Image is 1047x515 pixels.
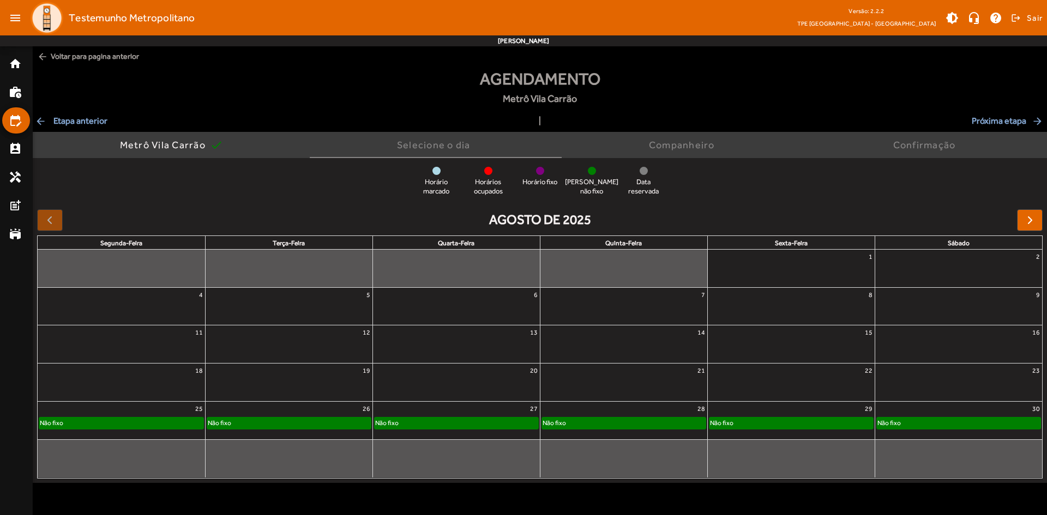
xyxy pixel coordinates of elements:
[193,325,205,340] a: 11 de agosto de 2025
[532,288,540,302] a: 6 de agosto de 2025
[9,57,22,70] mat-icon: home
[9,171,22,184] mat-icon: handyman
[867,250,875,264] a: 1 de agosto de 2025
[38,325,205,363] td: 11 de agosto de 2025
[622,178,665,196] span: Data reservada
[522,178,557,187] span: Horário fixo
[528,402,540,416] a: 27 de agosto de 2025
[372,363,540,402] td: 20 de agosto de 2025
[540,287,707,325] td: 7 de agosto de 2025
[867,288,875,302] a: 8 de agosto de 2025
[205,363,372,402] td: 19 de agosto de 2025
[503,91,577,106] span: Metrô Vila Carrão
[695,325,707,340] a: 14 de agosto de 2025
[707,402,875,440] td: 29 de agosto de 2025
[35,116,48,126] mat-icon: arrow_back
[946,237,972,249] a: sábado
[98,237,145,249] a: segunda-feira
[875,402,1042,440] td: 30 de agosto de 2025
[1030,363,1042,378] a: 23 de agosto de 2025
[26,2,195,34] a: Testemunho Metropolitano
[31,2,63,34] img: Logo TPE
[565,178,618,196] span: [PERSON_NAME] não fixo
[709,417,734,428] div: Não fixo
[38,287,205,325] td: 4 de agosto de 2025
[9,86,22,99] mat-icon: work_history
[540,363,707,402] td: 21 de agosto de 2025
[773,237,810,249] a: sexta-feira
[797,4,936,18] div: Versão: 2.2.2
[38,363,205,402] td: 18 de agosto de 2025
[375,417,399,428] div: Não fixo
[893,140,960,150] div: Confirmação
[863,402,875,416] a: 29 de agosto de 2025
[193,402,205,416] a: 25 de agosto de 2025
[205,402,372,440] td: 26 de agosto de 2025
[875,363,1042,402] td: 23 de agosto de 2025
[35,114,107,128] span: Etapa anterior
[372,402,540,440] td: 27 de agosto de 2025
[207,417,232,428] div: Não fixo
[4,7,26,29] mat-icon: menu
[707,363,875,402] td: 22 de agosto de 2025
[9,142,22,155] mat-icon: perm_contact_calendar
[972,114,1045,128] span: Próxima etapa
[360,363,372,378] a: 19 de agosto de 2025
[1034,288,1042,302] a: 9 de agosto de 2025
[205,325,372,363] td: 12 de agosto de 2025
[707,287,875,325] td: 8 de agosto de 2025
[397,140,475,150] div: Selecione o dia
[1030,325,1042,340] a: 16 de agosto de 2025
[33,46,1047,66] span: Voltar para pagina anterior
[360,325,372,340] a: 12 de agosto de 2025
[528,325,540,340] a: 13 de agosto de 2025
[37,51,48,62] mat-icon: arrow_back
[649,140,719,150] div: Companheiro
[372,325,540,363] td: 13 de agosto de 2025
[699,288,707,302] a: 7 de agosto de 2025
[210,138,223,152] mat-icon: check
[120,140,210,150] div: Metrô Vila Carrão
[466,178,510,196] span: Horários ocupados
[69,9,195,27] span: Testemunho Metropolitano
[1027,9,1043,27] span: Sair
[270,237,307,249] a: terça-feira
[414,178,458,196] span: Horário marcado
[695,402,707,416] a: 28 de agosto de 2025
[193,363,205,378] a: 18 de agosto de 2025
[9,227,22,240] mat-icon: stadium
[603,237,644,249] a: quinta-feira
[1034,250,1042,264] a: 2 de agosto de 2025
[205,287,372,325] td: 5 de agosto de 2025
[436,237,477,249] a: quarta-feira
[9,114,22,127] mat-icon: edit_calendar
[540,402,707,440] td: 28 de agosto de 2025
[528,363,540,378] a: 20 de agosto de 2025
[1032,116,1045,126] mat-icon: arrow_forward
[875,287,1042,325] td: 9 de agosto de 2025
[480,66,600,91] span: Agendamento
[364,288,372,302] a: 5 de agosto de 2025
[9,199,22,212] mat-icon: post_add
[875,325,1042,363] td: 16 de agosto de 2025
[877,417,901,428] div: Não fixo
[875,250,1042,287] td: 2 de agosto de 2025
[39,417,64,428] div: Não fixo
[863,325,875,340] a: 15 de agosto de 2025
[1009,10,1043,26] button: Sair
[360,402,372,416] a: 26 de agosto de 2025
[38,402,205,440] td: 25 de agosto de 2025
[797,18,936,29] span: TPE [GEOGRAPHIC_DATA] - [GEOGRAPHIC_DATA]
[540,325,707,363] td: 14 de agosto de 2025
[863,363,875,378] a: 22 de agosto de 2025
[695,363,707,378] a: 21 de agosto de 2025
[372,287,540,325] td: 6 de agosto de 2025
[489,212,591,228] h2: agosto de 2025
[197,288,205,302] a: 4 de agosto de 2025
[1030,402,1042,416] a: 30 de agosto de 2025
[707,250,875,287] td: 1 de agosto de 2025
[542,417,567,428] div: Não fixo
[707,325,875,363] td: 15 de agosto de 2025
[539,114,541,128] span: |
